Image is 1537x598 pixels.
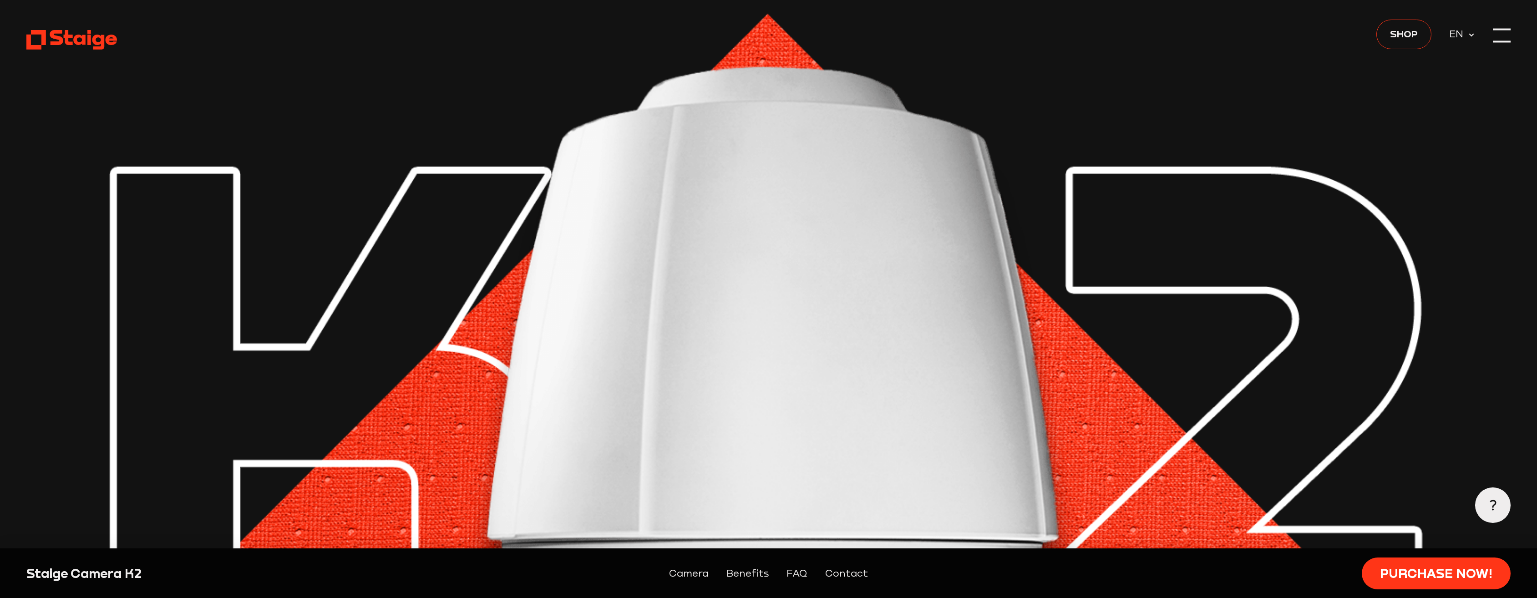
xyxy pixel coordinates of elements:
a: Camera [669,566,709,581]
span: EN [1449,26,1468,42]
span: Shop [1390,26,1418,41]
a: Benefits [726,566,769,581]
a: Contact [825,566,868,581]
a: Shop [1376,20,1431,49]
a: FAQ [786,566,807,581]
a: Purchase now! [1362,557,1511,589]
div: Staige Camera K2 [26,564,387,582]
